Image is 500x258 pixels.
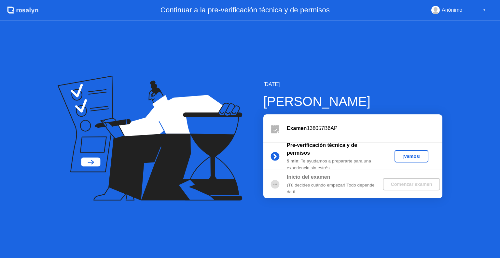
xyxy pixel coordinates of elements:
[287,158,381,171] div: : Te ayudamos a prepararte para una experiencia sin estrés
[287,142,357,156] b: Pre-verificación técnica y de permisos
[287,124,442,132] div: 138057B6AP
[287,159,299,163] b: 5 min
[287,182,381,195] div: ¡Tú decides cuándo empezar! Todo depende de ti
[483,6,486,14] div: ▼
[395,150,428,162] button: ¡Vamos!
[442,6,462,14] div: Anónimo
[287,174,330,180] b: Inicio del examen
[383,178,440,190] button: Comenzar examen
[287,125,307,131] b: Examen
[263,92,442,111] div: [PERSON_NAME]
[397,154,426,159] div: ¡Vamos!
[385,182,437,187] div: Comenzar examen
[263,81,442,88] div: [DATE]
